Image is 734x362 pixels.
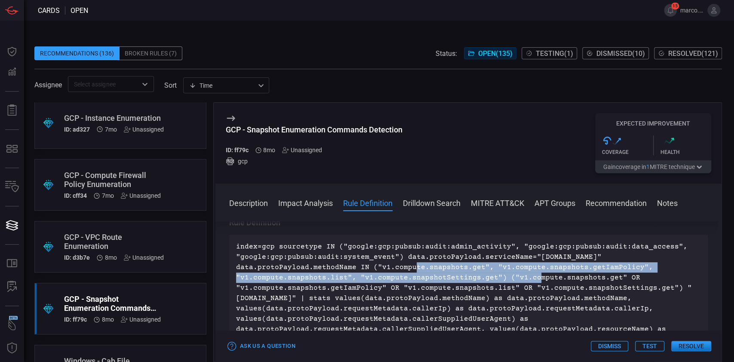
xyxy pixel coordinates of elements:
[595,160,711,173] button: Gaincoverage in1MITRE technique
[671,341,711,351] button: Resolve
[646,163,650,170] span: 1
[2,100,22,121] button: Reports
[236,242,701,355] p: index=gcp sourcetype IN ("google:gcp:pubsub:audit:admin_activity", "google:gcp:pubsub:audit:data_...
[536,49,573,58] span: Testing ( 1 )
[120,46,182,60] div: Broken Rules (7)
[595,120,711,127] h5: Expected Improvement
[668,49,718,58] span: Resolved ( 121 )
[2,41,22,62] button: Dashboard
[522,47,577,59] button: Testing(1)
[64,316,87,323] h5: ID: ff79c
[664,4,677,17] button: 15
[596,49,645,58] span: Dismissed ( 10 )
[226,340,298,353] button: Ask Us a Question
[226,125,402,134] div: GCP - Snapshot Enumeration Commands Detection
[105,254,117,261] span: Jan 15, 2025 6:23 AM
[278,197,333,208] button: Impact Analysis
[403,197,461,208] button: Drilldown Search
[229,197,268,208] button: Description
[654,47,722,59] button: Resolved(121)
[471,197,524,208] button: MITRE ATT&CK
[124,126,164,133] div: Unassigned
[2,338,22,359] button: Threat Intelligence
[64,126,90,133] h5: ID: ad327
[38,6,60,15] span: Cards
[680,7,704,14] span: marco.[PERSON_NAME]
[478,49,513,58] span: Open ( 135 )
[121,192,161,199] div: Unassigned
[121,316,161,323] div: Unassigned
[71,6,88,15] span: open
[464,47,516,59] button: Open(135)
[102,192,114,199] span: Jan 22, 2025 6:34 AM
[660,149,712,155] div: Health
[34,46,120,60] div: Recommendations (136)
[436,49,457,58] span: Status:
[263,147,275,153] span: Jan 15, 2025 6:22 AM
[105,126,117,133] span: Jan 22, 2025 6:35 AM
[189,81,255,90] div: Time
[2,177,22,197] button: Inventory
[226,147,249,153] h5: ID: ff79c
[282,147,322,153] div: Unassigned
[582,47,649,59] button: Dismissed(10)
[164,81,177,89] label: sort
[64,114,164,123] div: GCP - Instance Enumeration
[124,254,164,261] div: Unassigned
[586,197,647,208] button: Recommendation
[139,78,151,90] button: Open
[64,254,90,261] h5: ID: d3b7e
[71,79,137,89] input: Select assignee
[2,253,22,274] button: Rule Catalog
[64,192,87,199] h5: ID: cff34
[343,197,393,208] button: Rule Definition
[534,197,575,208] button: APT Groups
[64,233,164,251] div: GCP - VPC Route Enumeration
[671,3,679,9] span: 15
[2,138,22,159] button: MITRE - Detection Posture
[2,62,22,83] button: Detections
[102,316,114,323] span: Jan 15, 2025 6:22 AM
[2,276,22,297] button: ALERT ANALYSIS
[34,81,62,89] span: Assignee
[635,341,664,351] button: Test
[226,157,402,166] div: gcp
[591,341,628,351] button: Dismiss
[2,315,22,335] button: Wingman
[64,295,161,313] div: GCP - Snapshot Enumeration Commands Detection
[602,149,653,155] div: Coverage
[657,197,678,208] button: Notes
[2,215,22,236] button: Cards
[64,171,161,189] div: GCP - Compute Firewall Policy Enumeration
